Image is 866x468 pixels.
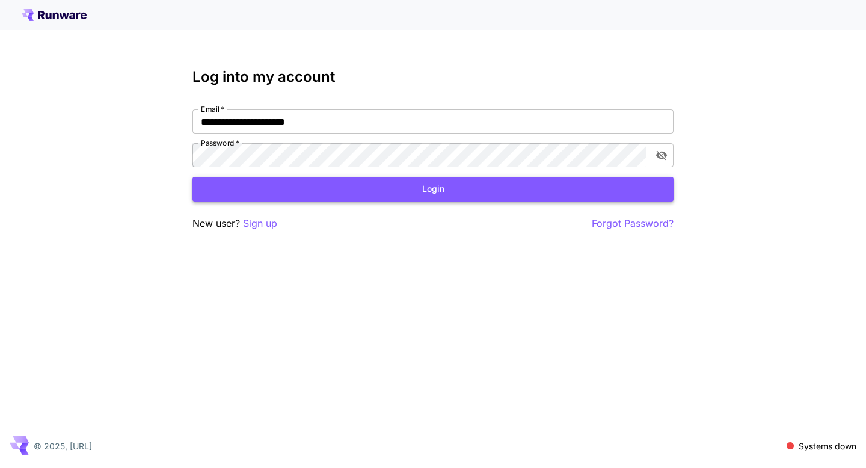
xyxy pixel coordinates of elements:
[201,138,239,148] label: Password
[243,216,277,231] button: Sign up
[799,440,856,452] p: Systems down
[192,69,674,85] h3: Log into my account
[192,177,674,202] button: Login
[592,216,674,231] button: Forgot Password?
[34,440,92,452] p: © 2025, [URL]
[192,216,277,231] p: New user?
[201,104,224,114] label: Email
[651,144,672,166] button: toggle password visibility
